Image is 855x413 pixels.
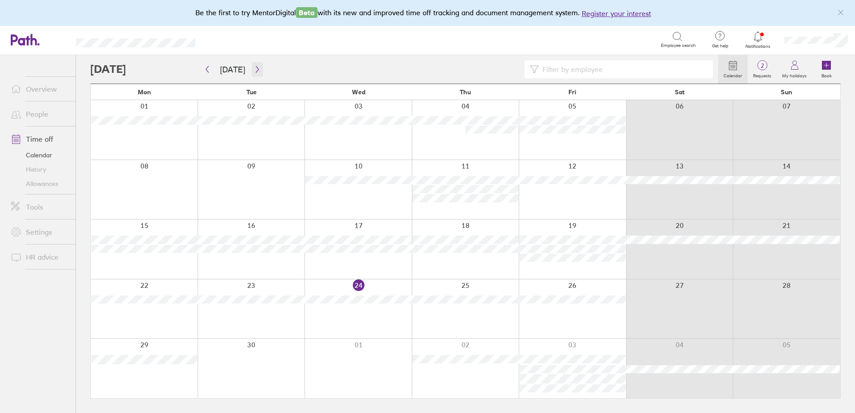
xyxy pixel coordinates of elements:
[460,88,471,96] span: Thu
[748,71,777,79] label: Requests
[781,88,792,96] span: Sun
[4,248,76,266] a: HR advice
[4,162,76,177] a: History
[777,55,812,84] a: My holidays
[748,62,777,69] span: 2
[4,105,76,123] a: People
[539,61,707,78] input: Filter by employee
[706,43,735,49] span: Get help
[138,88,151,96] span: Mon
[4,223,76,241] a: Settings
[812,55,841,84] a: Book
[4,80,76,98] a: Overview
[718,71,748,79] label: Calendar
[777,71,812,79] label: My holidays
[220,35,242,43] div: Search
[213,62,252,77] button: [DATE]
[4,148,76,162] a: Calendar
[4,177,76,191] a: Allowances
[568,88,576,96] span: Fri
[816,71,837,79] label: Book
[744,30,773,49] a: Notifications
[352,88,365,96] span: Wed
[4,130,76,148] a: Time off
[296,7,317,18] span: Beta
[675,88,685,96] span: Sat
[661,43,696,48] span: Employee search
[718,55,748,84] a: Calendar
[4,198,76,216] a: Tools
[744,44,773,49] span: Notifications
[748,55,777,84] a: 2Requests
[195,7,660,19] div: Be the first to try MentorDigital with its new and improved time off tracking and document manage...
[582,8,651,19] button: Register your interest
[246,88,257,96] span: Tue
